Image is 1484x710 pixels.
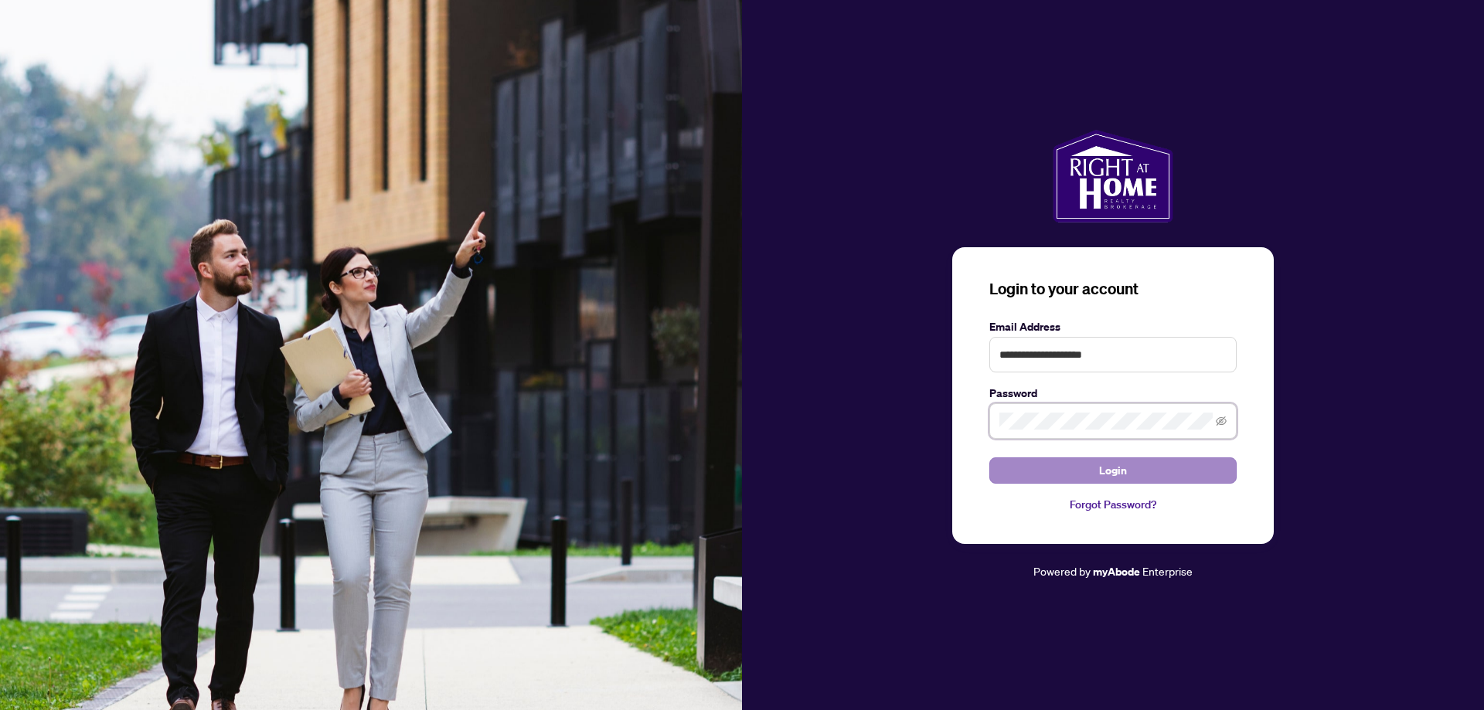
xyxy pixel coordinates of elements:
[989,278,1237,300] h3: Login to your account
[1142,564,1193,578] span: Enterprise
[989,318,1237,335] label: Email Address
[989,457,1237,484] button: Login
[1053,130,1173,223] img: ma-logo
[1216,416,1227,426] span: eye-invisible
[1033,564,1091,578] span: Powered by
[1099,458,1127,483] span: Login
[989,496,1237,513] a: Forgot Password?
[989,385,1237,402] label: Password
[1093,563,1140,580] a: myAbode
